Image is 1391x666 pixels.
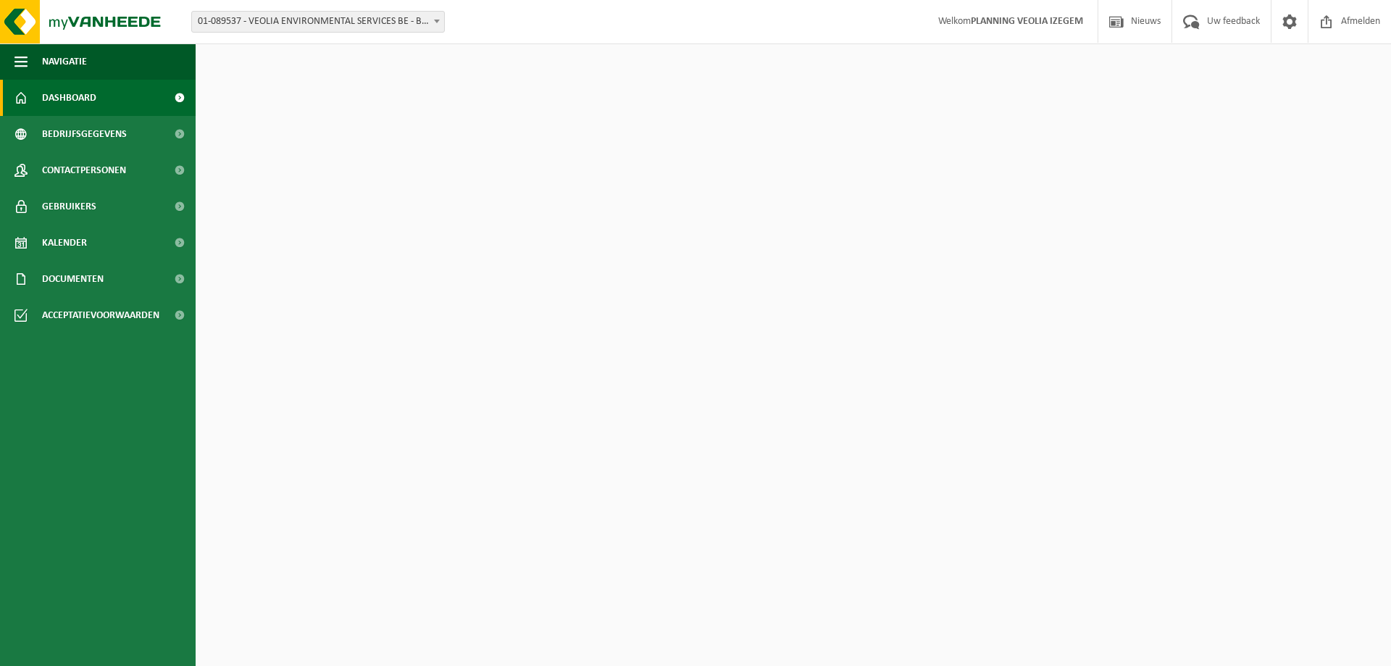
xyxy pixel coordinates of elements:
[42,43,87,80] span: Navigatie
[42,261,104,297] span: Documenten
[192,12,444,32] span: 01-089537 - VEOLIA ENVIRONMENTAL SERVICES BE - BEERSE
[42,80,96,116] span: Dashboard
[42,116,127,152] span: Bedrijfsgegevens
[42,152,126,188] span: Contactpersonen
[42,188,96,225] span: Gebruikers
[971,16,1083,27] strong: PLANNING VEOLIA IZEGEM
[42,297,159,333] span: Acceptatievoorwaarden
[191,11,445,33] span: 01-089537 - VEOLIA ENVIRONMENTAL SERVICES BE - BEERSE
[42,225,87,261] span: Kalender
